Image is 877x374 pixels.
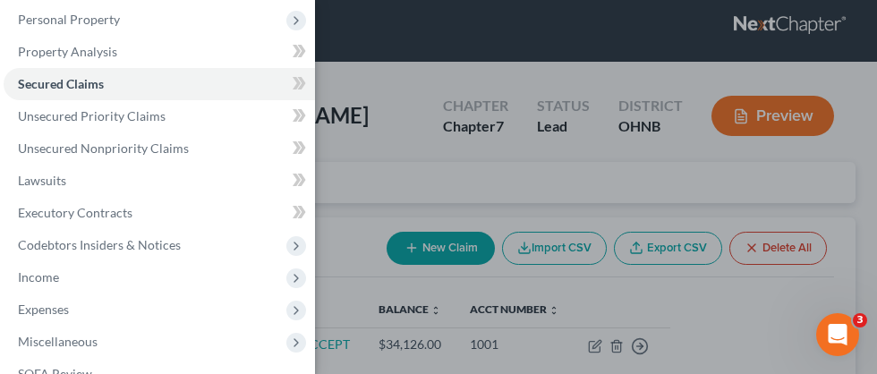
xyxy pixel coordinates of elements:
span: Codebtors Insiders & Notices [18,237,181,252]
a: Lawsuits [4,165,315,197]
span: Secured Claims [18,76,104,91]
a: Property Analysis [4,36,315,68]
span: Personal Property [18,12,120,27]
a: Unsecured Priority Claims [4,100,315,132]
a: Secured Claims [4,68,315,100]
span: Lawsuits [18,173,66,188]
span: Unsecured Nonpriority Claims [18,140,189,156]
span: Income [18,269,59,285]
span: Expenses [18,302,69,317]
iframe: Intercom live chat [816,313,859,356]
span: Miscellaneous [18,334,98,349]
a: Executory Contracts [4,197,315,229]
a: Unsecured Nonpriority Claims [4,132,315,165]
span: 3 [853,313,867,327]
span: Property Analysis [18,44,117,59]
span: Unsecured Priority Claims [18,108,166,123]
span: Executory Contracts [18,205,132,220]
